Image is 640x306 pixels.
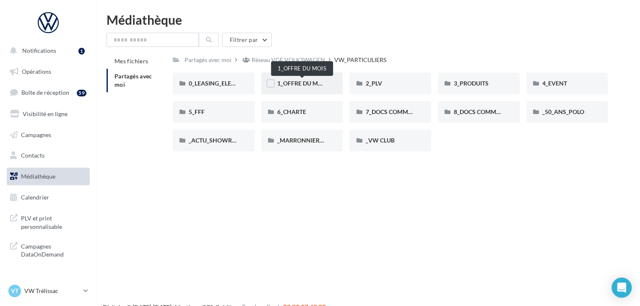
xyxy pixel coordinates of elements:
[5,147,91,164] a: Contacts
[542,80,567,87] span: 4_EVENT
[21,89,69,96] span: Boîte de réception
[189,137,247,144] span: _ACTU_SHOWROOM
[5,237,91,262] a: Campagnes DataOnDemand
[365,137,394,144] span: _VW CLUB
[271,61,333,76] div: 1_OFFRE DU MOIS
[5,42,88,60] button: Notifications 1
[7,283,90,299] a: VT VW Trélissac
[114,73,152,88] span: Partagés avec moi
[21,241,86,259] span: Campagnes DataOnDemand
[365,108,433,115] span: 7_DOCS COMMERCIAUX
[611,277,632,298] div: Open Intercom Messenger
[107,13,630,26] div: Médiathèque
[21,173,55,180] span: Médiathèque
[185,56,232,64] div: Partagés avec moi
[277,108,306,115] span: 6_CHARTE
[222,33,272,47] button: Filtrer par
[21,213,86,231] span: PLV et print personnalisable
[277,80,328,87] span: 1_OFFRE DU MOIS
[78,48,85,54] div: 1
[5,168,91,185] a: Médiathèque
[21,194,49,201] span: Calendrier
[11,287,18,295] span: VT
[114,57,148,65] span: Mes fichiers
[5,63,91,80] a: Opérations
[24,287,80,295] p: VW Trélissac
[277,137,332,144] span: _MARRONNIERS_25
[454,108,528,115] span: 8_DOCS COMMUNICATION
[77,90,86,96] div: 59
[189,108,205,115] span: 5_FFF
[5,189,91,206] a: Calendrier
[5,83,91,101] a: Boîte de réception59
[23,110,68,117] span: Visibilité en ligne
[21,152,44,159] span: Contacts
[252,56,325,64] div: Réseau VGF VOLKSWAGEN
[189,80,256,87] span: 0_LEASING_ELECTRIQUE
[22,47,56,54] span: Notifications
[334,56,386,64] div: VW_PARTICULIERS
[5,105,91,123] a: Visibilité en ligne
[5,209,91,234] a: PLV et print personnalisable
[5,126,91,144] a: Campagnes
[454,80,489,87] span: 3_PRODUITS
[365,80,382,87] span: 2_PLV
[21,131,51,138] span: Campagnes
[542,108,584,115] span: _50_ANS_POLO
[22,68,51,75] span: Opérations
